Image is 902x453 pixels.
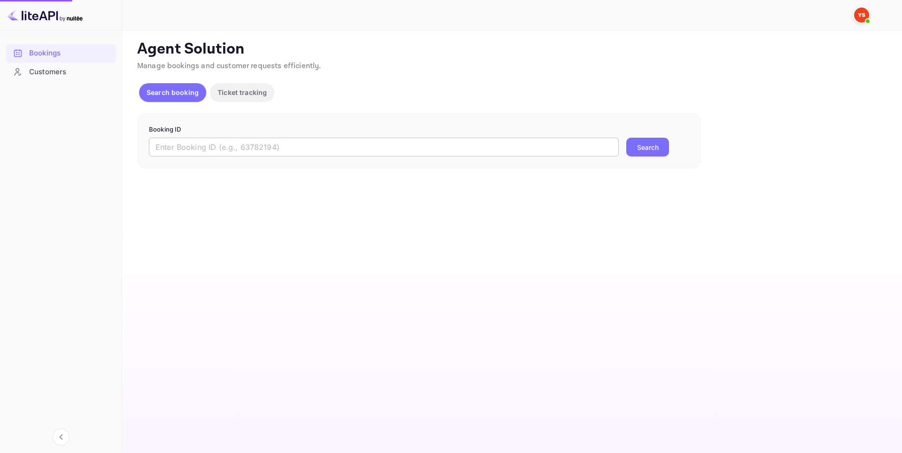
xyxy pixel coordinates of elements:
a: Customers [6,63,116,80]
button: Collapse navigation [53,429,70,445]
button: Search [626,138,669,156]
p: Booking ID [149,125,689,134]
div: Customers [6,63,116,81]
input: Enter Booking ID (e.g., 63782194) [149,138,619,156]
span: Manage bookings and customer requests efficiently. [137,61,321,71]
p: Ticket tracking [218,87,267,97]
img: LiteAPI logo [8,8,83,23]
a: Bookings [6,44,116,62]
img: Yandex Support [854,8,869,23]
p: Search booking [147,87,199,97]
p: Agent Solution [137,40,885,59]
div: Customers [29,67,111,78]
div: Bookings [29,48,111,59]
